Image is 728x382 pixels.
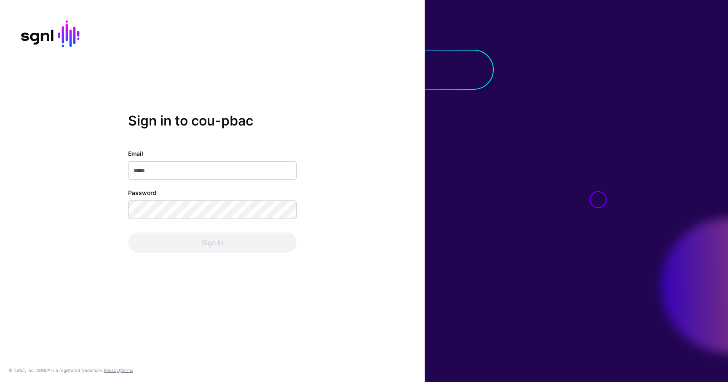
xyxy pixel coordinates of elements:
[104,368,119,373] a: Privacy
[128,112,297,128] h2: Sign in to cou-pbac
[128,149,143,158] label: Email
[121,368,133,373] a: Terms
[8,367,133,374] div: © [URL], Inc. SGNL® is a registered trademark. &
[128,188,156,197] label: Password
